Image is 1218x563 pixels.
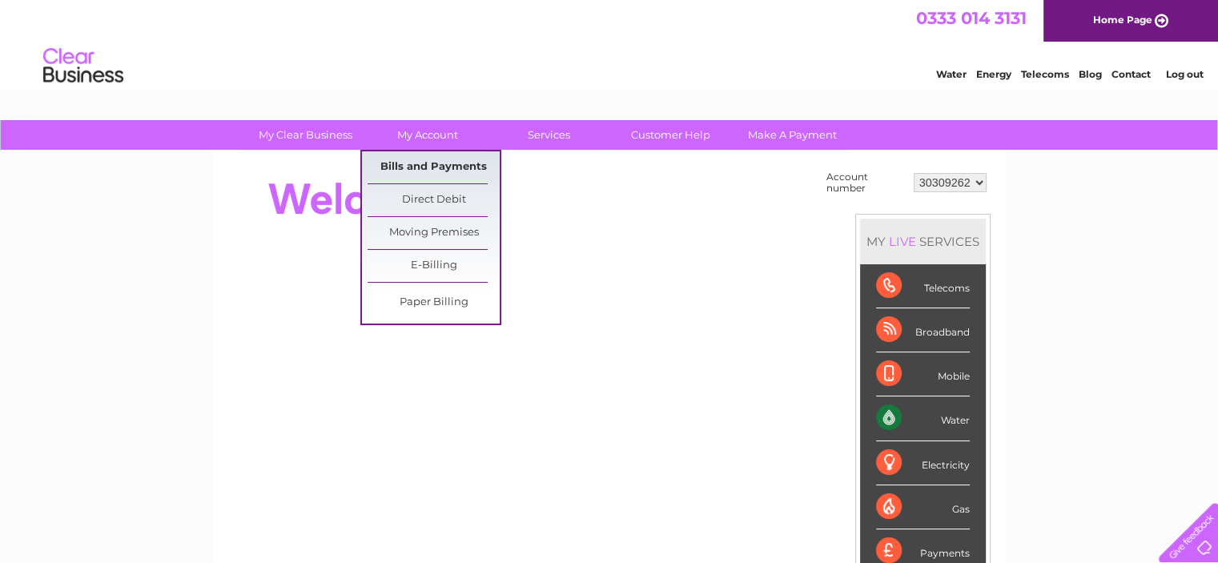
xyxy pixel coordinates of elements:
a: Contact [1111,68,1151,80]
div: Gas [876,485,970,529]
div: Water [876,396,970,440]
a: Direct Debit [368,184,500,216]
a: Water [936,68,967,80]
a: Services [483,120,615,150]
a: Make A Payment [726,120,858,150]
div: Broadband [876,308,970,352]
a: Telecoms [1021,68,1069,80]
div: MY SERVICES [860,219,986,264]
img: logo.png [42,42,124,90]
a: Blog [1079,68,1102,80]
a: Energy [976,68,1011,80]
a: Log out [1165,68,1203,80]
div: Telecoms [876,264,970,308]
a: Moving Premises [368,217,500,249]
a: Bills and Payments [368,151,500,183]
a: My Clear Business [239,120,372,150]
a: Customer Help [605,120,737,150]
a: E-Billing [368,250,500,282]
a: 0333 014 3131 [916,8,1027,28]
div: LIVE [886,234,919,249]
td: Account number [822,167,910,198]
a: Paper Billing [368,287,500,319]
div: Clear Business is a trading name of Verastar Limited (registered in [GEOGRAPHIC_DATA] No. 3667643... [231,9,988,78]
div: Electricity [876,441,970,485]
div: Mobile [876,352,970,396]
a: My Account [361,120,493,150]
